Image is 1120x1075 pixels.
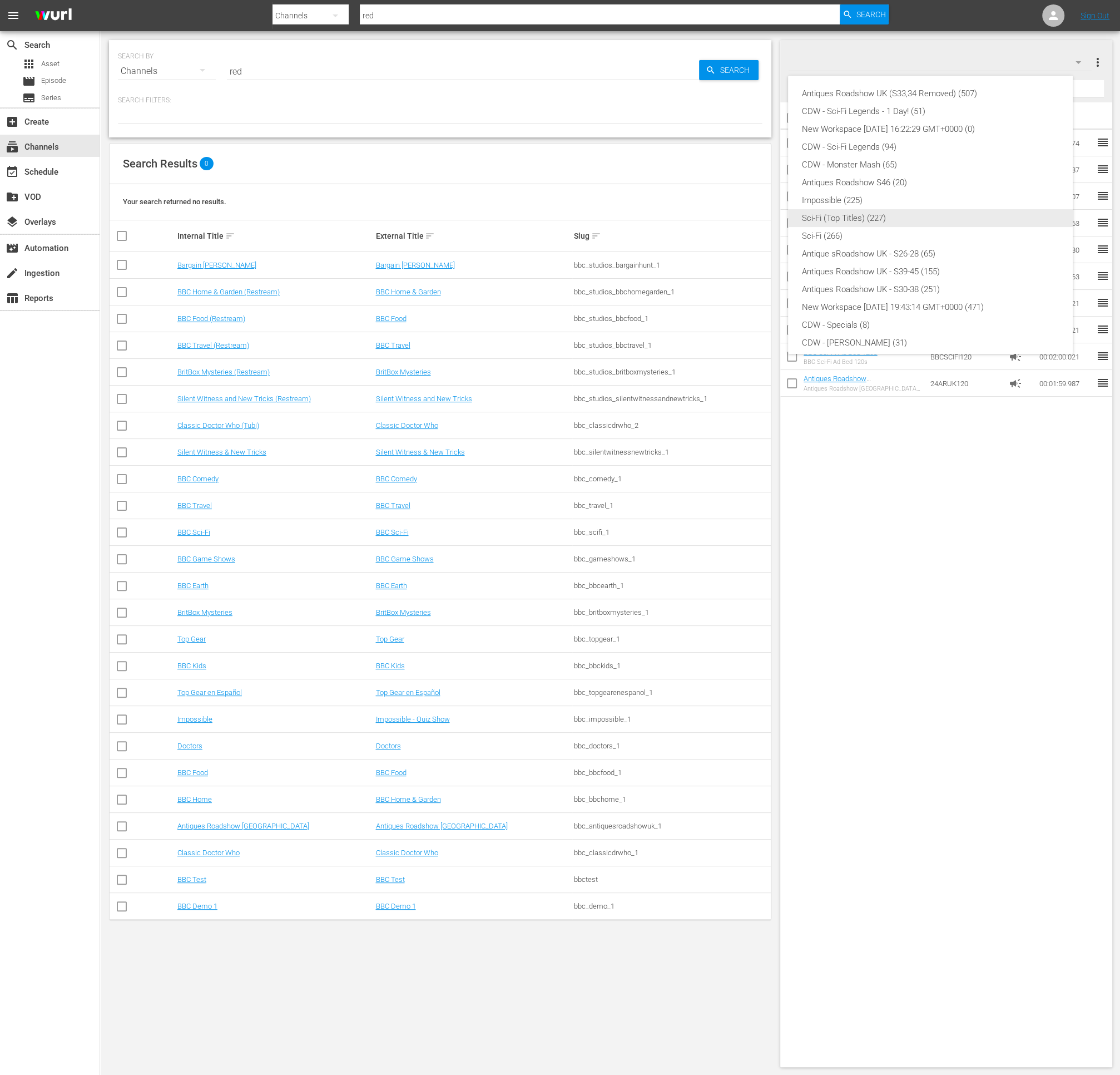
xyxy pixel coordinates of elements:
div: CDW - Sci-Fi Legends (94) [801,138,1059,156]
div: CDW - Specials (8) [801,316,1059,334]
div: Impossible (225) [801,191,1059,209]
div: Antiques Roadshow UK - S30-38 (251) [801,280,1059,298]
div: Antiques Roadshow UK (S33,34 Removed) (507) [801,85,1059,102]
div: Sci-Fi (266) [801,227,1059,245]
div: New Workspace [DATE] 19:43:14 GMT+0000 (471) [801,298,1059,316]
div: Sci-Fi (Top Titles) (227) [801,209,1059,227]
div: CDW - [PERSON_NAME] (29) [801,352,1059,369]
div: CDW - [PERSON_NAME] (31) [801,334,1059,352]
div: New Workspace [DATE] 16:22:29 GMT+0000 (0) [801,120,1059,138]
div: CDW - Sci-Fi Legends - 1 Day! (51) [801,102,1059,120]
div: Antiques Roadshow S46 (20) [801,174,1059,191]
div: CDW - Monster Mash (65) [801,156,1059,174]
div: Antiques Roadshow UK - S39-45 (155) [801,263,1059,280]
div: Antique sRoadshow UK - S26-28 (65) [801,245,1059,263]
